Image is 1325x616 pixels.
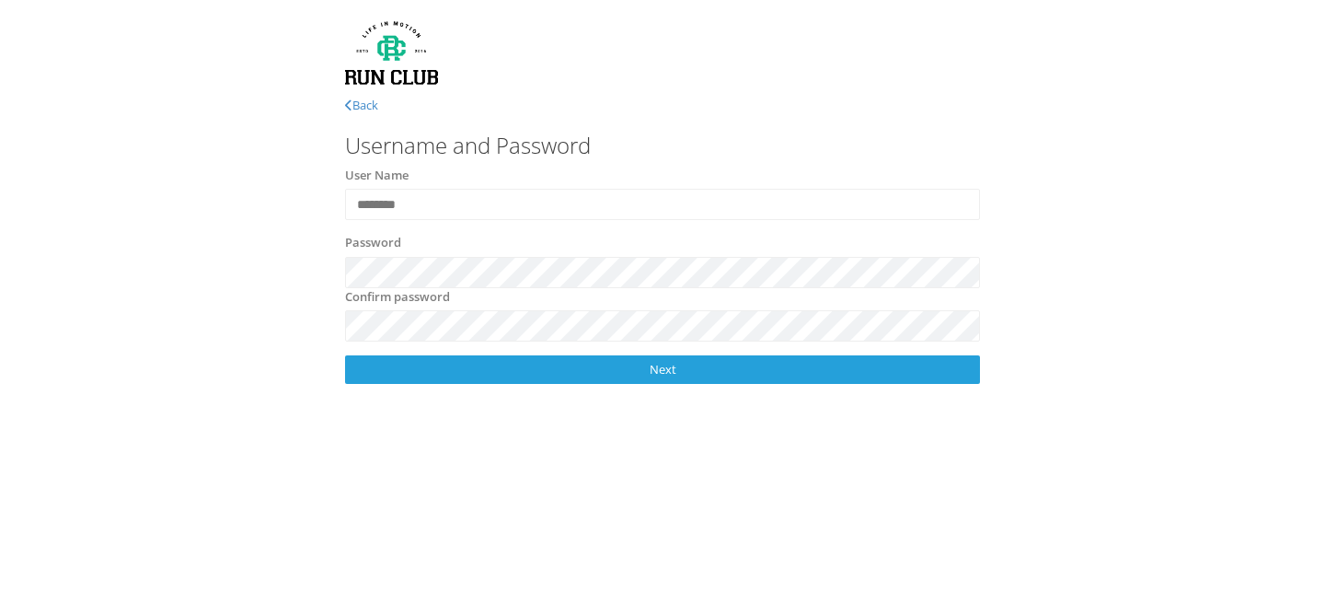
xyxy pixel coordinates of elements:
[345,97,378,113] a: Back
[345,18,438,87] img: RCLOGO_2colBlackText(2).png
[345,234,401,252] label: Password
[345,355,980,384] a: Next
[345,134,980,157] h3: Username and Password
[345,288,450,307] label: Confirm password
[345,167,409,185] label: User Name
